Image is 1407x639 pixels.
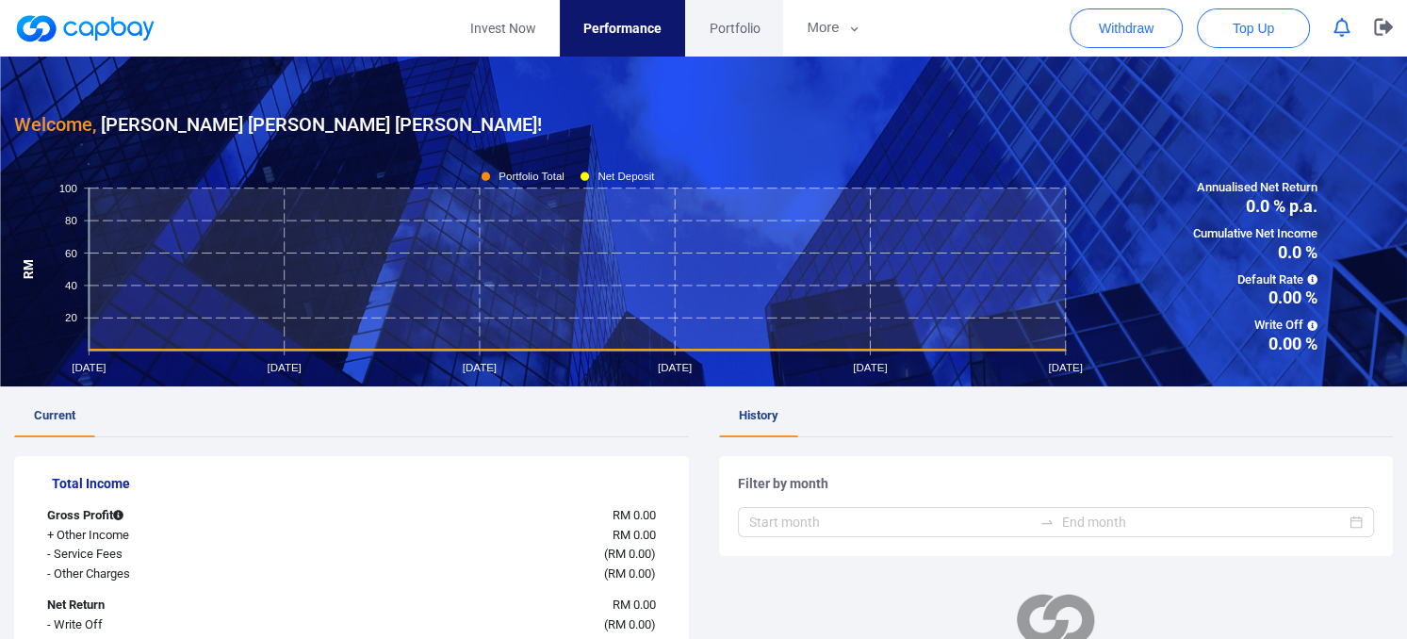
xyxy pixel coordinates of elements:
span: to [1039,515,1055,530]
tspan: [DATE] [72,362,106,373]
tspan: [DATE] [463,362,497,373]
span: Write Off [1193,316,1317,336]
tspan: Portfolio Total [499,171,564,182]
span: 0.0 % [1193,244,1317,261]
h5: Filter by month [738,475,1375,492]
span: swap-right [1039,515,1055,530]
div: - Service Fees [33,545,298,565]
span: Top Up [1233,19,1274,38]
div: + Other Income [33,526,298,546]
button: Withdraw [1070,8,1183,48]
span: Welcome, [14,113,96,136]
span: RM 0.00 [612,508,655,522]
span: 0.0 % p.a. [1193,198,1317,215]
tspan: [DATE] [1049,362,1083,373]
span: History [739,408,778,422]
span: RM 0.00 [607,617,650,631]
tspan: [DATE] [268,362,302,373]
span: Performance [583,18,662,39]
span: RM 0.00 [612,528,655,542]
div: - Other Charges [33,565,298,584]
div: - Write Off [33,615,298,635]
tspan: [DATE] [658,362,692,373]
tspan: 80 [65,215,77,226]
div: Net Return [33,596,298,615]
span: Default Rate [1193,270,1317,290]
span: RM 0.00 [607,547,650,561]
span: RM 0.00 [607,566,650,581]
h5: Total Income [52,475,670,492]
span: Portfolio [709,18,760,39]
button: Top Up [1197,8,1310,48]
div: ( ) [298,545,669,565]
input: End month [1062,512,1346,532]
div: ( ) [298,615,669,635]
span: Cumulative Net Income [1193,224,1317,244]
h3: [PERSON_NAME] [PERSON_NAME] [PERSON_NAME] ! [14,109,542,139]
tspan: [DATE] [854,362,888,373]
div: Gross Profit [33,506,298,526]
span: RM 0.00 [612,598,655,612]
span: Current [34,408,75,422]
span: 0.00 % [1193,336,1317,352]
div: ( ) [298,565,669,584]
tspan: 40 [65,280,77,291]
input: Start month [749,512,1033,532]
tspan: 100 [59,182,77,193]
span: Annualised Net Return [1193,178,1317,198]
tspan: 20 [65,312,77,323]
tspan: Net Deposit [598,171,656,182]
span: 0.00 % [1193,289,1317,306]
tspan: 60 [65,247,77,258]
tspan: RM [22,259,36,279]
